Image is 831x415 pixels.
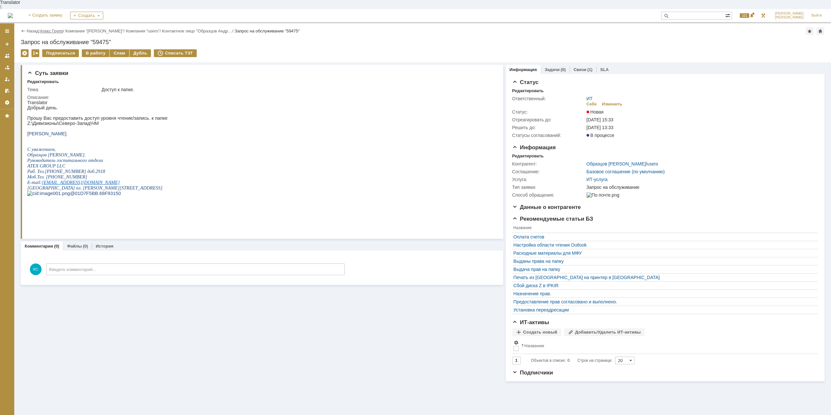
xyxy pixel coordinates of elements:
a: users [647,161,658,166]
div: Решить до: [512,125,585,130]
div: (0) [83,244,88,249]
a: Перейти в интерфейс администратора [759,12,767,19]
span: Подписчики [512,370,553,376]
a: Файлы [67,244,82,249]
a: Мои согласования [2,86,12,96]
div: / [587,161,658,166]
div: Запрос на обслуживание "59475" [21,39,825,45]
a: История [96,244,113,249]
img: logo [8,13,13,18]
a: Расходные материалы для МФУ [514,250,813,256]
div: Удалить [21,49,29,57]
span: [PERSON_NAME] [775,12,804,16]
div: Редактировать [512,88,544,93]
div: Соглашение: [512,169,585,174]
div: Назначение прав. [514,291,813,296]
div: Тема: [27,87,100,92]
a: + Создать заявку [25,9,66,22]
div: Тип заявки: [512,185,585,190]
a: Настройка области чтения Outlook [514,242,813,248]
div: Способ обращения: [512,192,585,198]
div: Запрос на обслуживание [587,185,814,190]
div: | [39,28,40,33]
a: ИТ-услуга [587,177,608,182]
div: Редактировать [27,79,59,84]
a: Установка переадресации [514,307,813,312]
a: Выданы права на папку [514,259,813,264]
a: Оплата счетов [514,234,813,239]
div: Статус: [512,109,585,115]
span: Расширенный поиск [725,12,732,18]
a: [EMAIL_ADDRESS][DOMAIN_NAME] [15,80,93,85]
div: (0) [561,67,566,72]
div: (0) [54,244,59,249]
div: Добавить в избранное [806,27,813,35]
div: Отреагировать до: [512,117,585,122]
div: Описание: [27,95,493,100]
div: (1) [587,67,592,72]
span: . [9,74,10,79]
span: Суть заявки [27,70,68,76]
span: Новая [587,109,604,115]
div: / [65,29,126,33]
div: / [126,29,162,33]
span: Рекомендуемые статьи БЗ [512,216,593,222]
div: Себе [587,102,597,107]
span: ЯС [30,263,42,275]
span: Настройки [514,340,519,345]
span: В процессе [587,133,614,138]
span: Данные о контрагенте [512,204,581,210]
div: Доступ к папке. [102,87,492,92]
div: / [40,29,66,33]
a: Настройки [2,97,12,108]
a: Компания "[PERSON_NAME]" [65,29,123,33]
a: Выйти [808,9,826,22]
th: Название [512,224,815,233]
a: Сбой диска Z в IPKIR [514,283,813,288]
span: Информация [512,144,556,151]
th: Название [520,339,815,354]
span: Тел [10,74,16,79]
div: / [162,29,234,33]
div: Статусы согласований: [512,133,585,138]
span: ИТ-активы [512,319,549,325]
a: Заявки в моей ответственности [2,62,12,73]
span: Статус [512,79,539,85]
a: Предоставление прав согласовано и выполнено. [514,299,813,304]
div: Запрос на обслуживание "59475" [235,29,300,33]
a: Контактное лицо "Образцов Андр… [162,29,232,33]
span: Объектов в списке: [531,358,566,363]
div: Изменить [602,102,622,107]
a: Выдача прав на папку [514,267,813,272]
div: Открыть панель уведомлений [736,9,755,22]
a: [PERSON_NAME][PERSON_NAME] [771,9,808,22]
div: 0 [567,357,570,364]
div: Ответственный: [512,96,585,101]
div: Работа с массовостью [31,49,39,57]
a: Назад [27,29,39,33]
div: Контрагент: [512,161,585,166]
i: Строк на странице: [531,357,613,364]
a: Перейти на домашнюю страницу [8,13,13,18]
img: По почте.png [587,192,619,198]
a: Информация [510,67,537,72]
a: Связи [574,67,586,72]
a: Базовое соглашение (по умолчанию) [587,169,665,174]
a: Печать из [GEOGRAPHIC_DATA] на принтер в [GEOGRAPHIC_DATA] [514,275,813,280]
span: 101 [740,13,749,18]
a: Мои заявки [2,74,12,84]
a: SLA [600,67,609,72]
span: . [PHONE_NUMBER] [16,74,60,79]
div: Название [525,343,544,348]
a: Образцов [PERSON_NAME] [587,161,646,166]
div: Услуга: [512,177,585,182]
div: Редактировать [512,153,544,159]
